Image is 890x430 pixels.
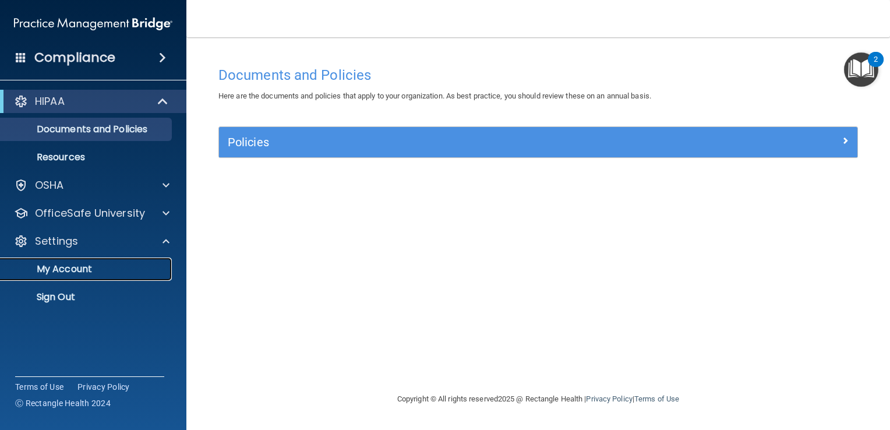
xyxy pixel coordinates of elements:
p: Documents and Policies [8,124,167,135]
p: Sign Out [8,291,167,303]
button: Open Resource Center, 2 new notifications [844,52,878,87]
a: Privacy Policy [586,394,632,403]
div: Copyright © All rights reserved 2025 @ Rectangle Health | | [326,380,751,418]
a: Terms of Use [15,381,63,393]
a: Settings [14,234,169,248]
div: 2 [874,59,878,75]
p: Settings [35,234,78,248]
p: My Account [8,263,167,275]
h4: Documents and Policies [218,68,858,83]
span: Here are the documents and policies that apply to your organization. As best practice, you should... [218,91,651,100]
a: Terms of Use [634,394,679,403]
a: OSHA [14,178,169,192]
h5: Policies [228,136,689,149]
p: OSHA [35,178,64,192]
a: Policies [228,133,849,151]
span: Ⓒ Rectangle Health 2024 [15,397,111,409]
p: Resources [8,151,167,163]
a: OfficeSafe University [14,206,169,220]
a: Privacy Policy [77,381,130,393]
p: HIPAA [35,94,65,108]
a: HIPAA [14,94,169,108]
img: PMB logo [14,12,172,36]
p: OfficeSafe University [35,206,145,220]
h4: Compliance [34,50,115,66]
